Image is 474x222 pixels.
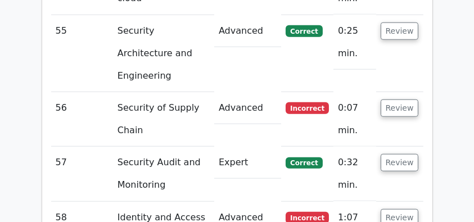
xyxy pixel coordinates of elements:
[113,15,214,92] td: Security Architecture and Engineering
[381,22,419,40] button: Review
[113,92,214,147] td: Security of Supply Chain
[286,157,322,169] span: Correct
[381,99,419,117] button: Review
[286,25,322,37] span: Correct
[214,92,281,124] td: Advanced
[333,92,376,147] td: 0:07 min.
[214,147,281,179] td: Expert
[286,102,329,114] span: Incorrect
[333,15,376,70] td: 0:25 min.
[214,15,281,47] td: Advanced
[381,154,419,171] button: Review
[51,92,113,147] td: 56
[113,147,214,201] td: Security Audit and Monitoring
[51,147,113,201] td: 57
[333,147,376,201] td: 0:32 min.
[51,15,113,92] td: 55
